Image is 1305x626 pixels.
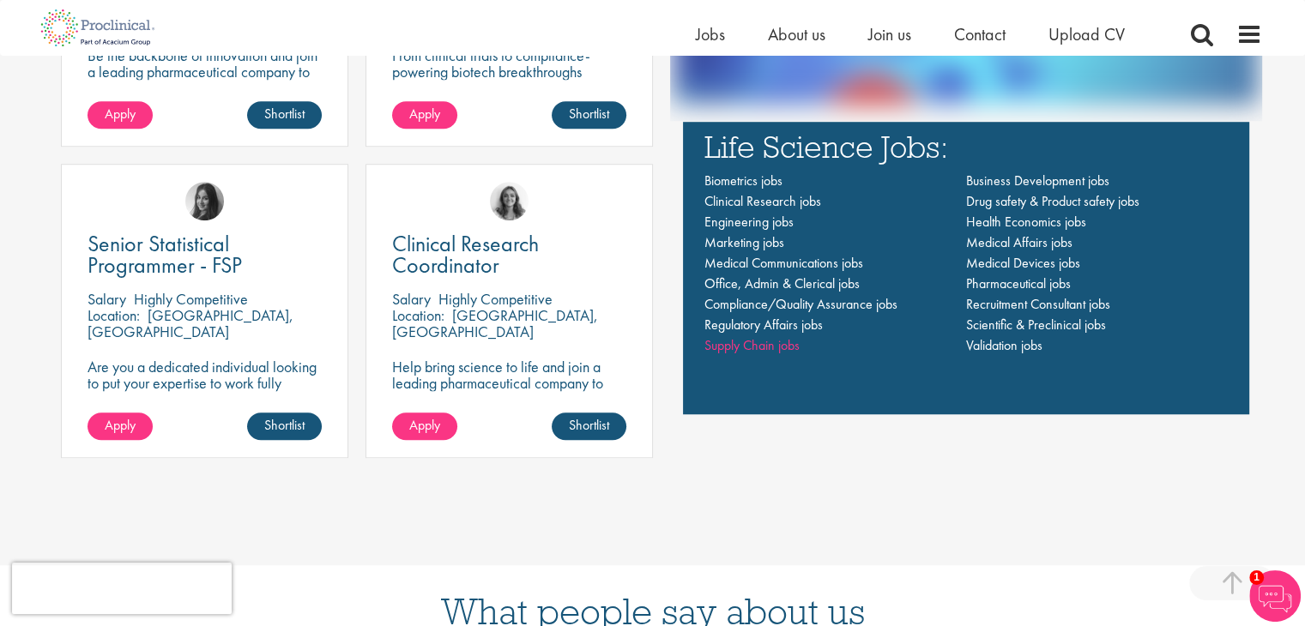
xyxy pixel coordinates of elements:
img: Jackie Cerchio [490,182,529,220]
a: Shortlist [552,101,626,129]
a: Medical Communications jobs [704,254,863,272]
a: Apply [88,101,153,129]
span: Location: [88,305,140,325]
p: [GEOGRAPHIC_DATA], [GEOGRAPHIC_DATA] [88,305,293,341]
a: Shortlist [247,412,322,440]
h3: Life Science Jobs: [704,130,1228,162]
a: Senior Statistical Programmer - FSP [88,233,322,276]
a: Join us [868,23,911,45]
a: Compliance/Quality Assurance jobs [704,295,897,313]
a: Recruitment Consultant jobs [966,295,1110,313]
p: Help bring science to life and join a leading pharmaceutical company to play a key role in delive... [392,358,626,440]
a: Apply [392,101,457,129]
a: Scientific & Preclinical jobs [966,316,1106,334]
span: Senior Statistical Programmer - FSP [88,229,242,280]
p: [GEOGRAPHIC_DATA], [GEOGRAPHIC_DATA] [392,305,598,341]
span: Apply [105,416,136,434]
a: Contact [954,23,1006,45]
span: Apply [105,105,136,123]
a: Office, Admin & Clerical jobs [704,274,860,292]
a: Medical Devices jobs [966,254,1080,272]
a: Validation jobs [966,336,1042,354]
a: Clinical Research jobs [704,192,821,210]
span: 1 [1249,570,1264,585]
span: Apply [409,416,440,434]
p: Highly Competitive [438,289,553,309]
a: Apply [88,412,153,440]
p: Highly Competitive [134,289,248,309]
span: Location: [392,305,444,325]
a: Clinical Research Coordinator [392,233,626,276]
span: Clinical Research Coordinator [392,229,539,280]
img: Chatbot [1249,570,1301,622]
span: Apply [409,105,440,123]
img: Heidi Hennigan [185,182,224,220]
span: Salary [392,289,431,309]
span: Salary [88,289,126,309]
iframe: reCAPTCHA [12,563,232,614]
p: Are you a dedicated individual looking to put your expertise to work fully flexibly in a remote p... [88,358,322,407]
a: Biometrics jobs [704,172,782,190]
a: Apply [392,412,457,440]
a: Regulatory Affairs jobs [704,316,823,334]
a: Medical Affairs jobs [966,233,1072,251]
a: Jobs [696,23,725,45]
a: Supply Chain jobs [704,336,800,354]
a: Marketing jobs [704,233,784,251]
a: Engineering jobs [704,213,794,231]
nav: Main navigation [704,171,1228,356]
a: About us [768,23,825,45]
a: Shortlist [552,412,626,440]
a: Business Development jobs [966,172,1109,190]
a: Health Economics jobs [966,213,1086,231]
a: Pharmaceutical jobs [966,274,1071,292]
a: Upload CV [1048,23,1125,45]
a: Drug safety & Product safety jobs [966,192,1139,210]
a: Shortlist [247,101,322,129]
